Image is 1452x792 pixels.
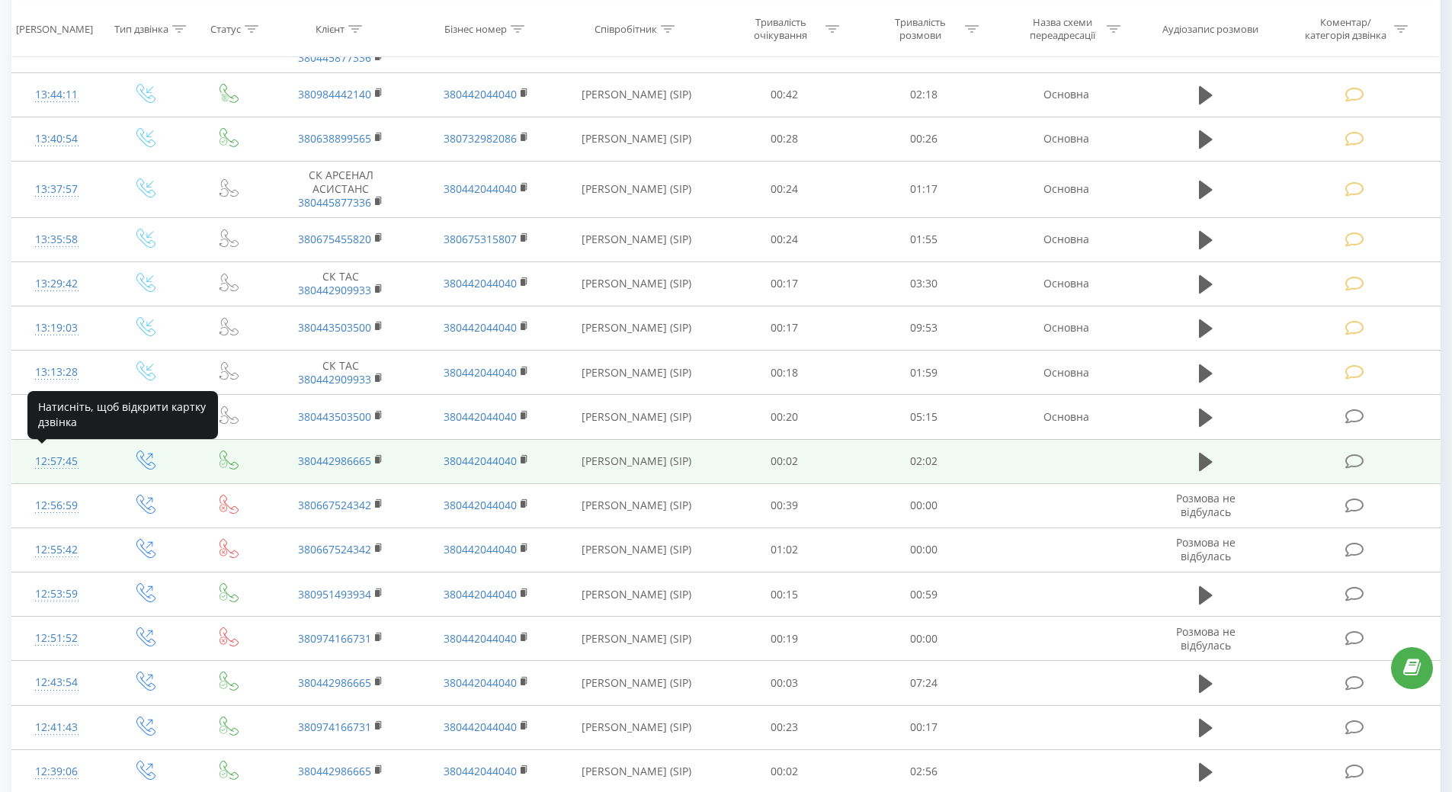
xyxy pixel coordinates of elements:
[27,175,86,204] div: 13:37:57
[1176,535,1236,563] span: Розмова не відбулась
[993,162,1138,218] td: Основна
[993,217,1138,261] td: Основна
[559,72,715,117] td: [PERSON_NAME] (SIP)
[444,498,517,512] a: 380442044040
[880,16,961,42] div: Тривалість розмови
[298,283,371,297] a: 380442909933
[268,351,413,395] td: СК ТАС
[559,617,715,661] td: [PERSON_NAME] (SIP)
[854,162,994,218] td: 01:17
[559,483,715,527] td: [PERSON_NAME] (SIP)
[559,395,715,439] td: [PERSON_NAME] (SIP)
[298,320,371,335] a: 380443503500
[715,72,854,117] td: 00:42
[114,22,168,35] div: Тип дзвінка
[298,232,371,246] a: 380675455820
[444,365,517,380] a: 380442044040
[715,351,854,395] td: 00:18
[993,395,1138,439] td: Основна
[444,181,517,196] a: 380442044040
[27,124,86,154] div: 13:40:54
[444,675,517,690] a: 380442044040
[715,527,854,572] td: 01:02
[27,447,86,476] div: 12:57:45
[298,542,371,556] a: 380667524342
[854,705,994,749] td: 00:17
[298,587,371,601] a: 380951493934
[854,661,994,705] td: 07:24
[444,320,517,335] a: 380442044040
[715,483,854,527] td: 00:39
[444,409,517,424] a: 380442044040
[268,261,413,306] td: СК ТАС
[444,720,517,734] a: 380442044040
[27,491,86,521] div: 12:56:59
[559,351,715,395] td: [PERSON_NAME] (SIP)
[559,217,715,261] td: [PERSON_NAME] (SIP)
[854,217,994,261] td: 01:55
[298,409,371,424] a: 380443503500
[298,454,371,468] a: 380442986665
[298,131,371,146] a: 380638899565
[1162,22,1258,35] div: Аудіозапис розмови
[715,617,854,661] td: 00:19
[444,276,517,290] a: 380442044040
[27,80,86,110] div: 13:44:11
[715,261,854,306] td: 00:17
[444,454,517,468] a: 380442044040
[715,162,854,218] td: 00:24
[1301,16,1390,42] div: Коментар/категорія дзвінка
[444,631,517,646] a: 380442044040
[854,261,994,306] td: 03:30
[559,306,715,350] td: [PERSON_NAME] (SIP)
[298,50,371,65] a: 380445877336
[444,87,517,101] a: 380442044040
[559,661,715,705] td: [PERSON_NAME] (SIP)
[298,631,371,646] a: 380974166731
[298,372,371,386] a: 380442909933
[27,358,86,387] div: 13:13:28
[854,572,994,617] td: 00:59
[854,483,994,527] td: 00:00
[298,87,371,101] a: 380984442140
[559,261,715,306] td: [PERSON_NAME] (SIP)
[993,117,1138,161] td: Основна
[993,351,1138,395] td: Основна
[854,527,994,572] td: 00:00
[27,535,86,565] div: 12:55:42
[268,162,413,218] td: СК АРСЕНАЛ АСИСТАНС
[715,439,854,483] td: 00:02
[993,306,1138,350] td: Основна
[715,306,854,350] td: 00:17
[298,195,371,210] a: 380445877336
[715,705,854,749] td: 00:23
[1021,16,1103,42] div: Назва схеми переадресації
[298,720,371,734] a: 380974166731
[316,22,345,35] div: Клієнт
[854,72,994,117] td: 02:18
[16,22,93,35] div: [PERSON_NAME]
[27,579,86,609] div: 12:53:59
[444,22,507,35] div: Бізнес номер
[854,117,994,161] td: 00:26
[993,261,1138,306] td: Основна
[444,587,517,601] a: 380442044040
[27,313,86,343] div: 13:19:03
[1176,491,1236,519] span: Розмова не відбулась
[27,713,86,742] div: 12:41:43
[559,162,715,218] td: [PERSON_NAME] (SIP)
[740,16,822,42] div: Тривалість очікування
[27,757,86,787] div: 12:39:06
[854,439,994,483] td: 02:02
[27,225,86,255] div: 13:35:58
[854,306,994,350] td: 09:53
[444,764,517,778] a: 380442044040
[993,72,1138,117] td: Основна
[854,617,994,661] td: 00:00
[715,661,854,705] td: 00:03
[444,232,517,246] a: 380675315807
[854,395,994,439] td: 05:15
[27,624,86,653] div: 12:51:52
[298,675,371,690] a: 380442986665
[298,764,371,778] a: 380442986665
